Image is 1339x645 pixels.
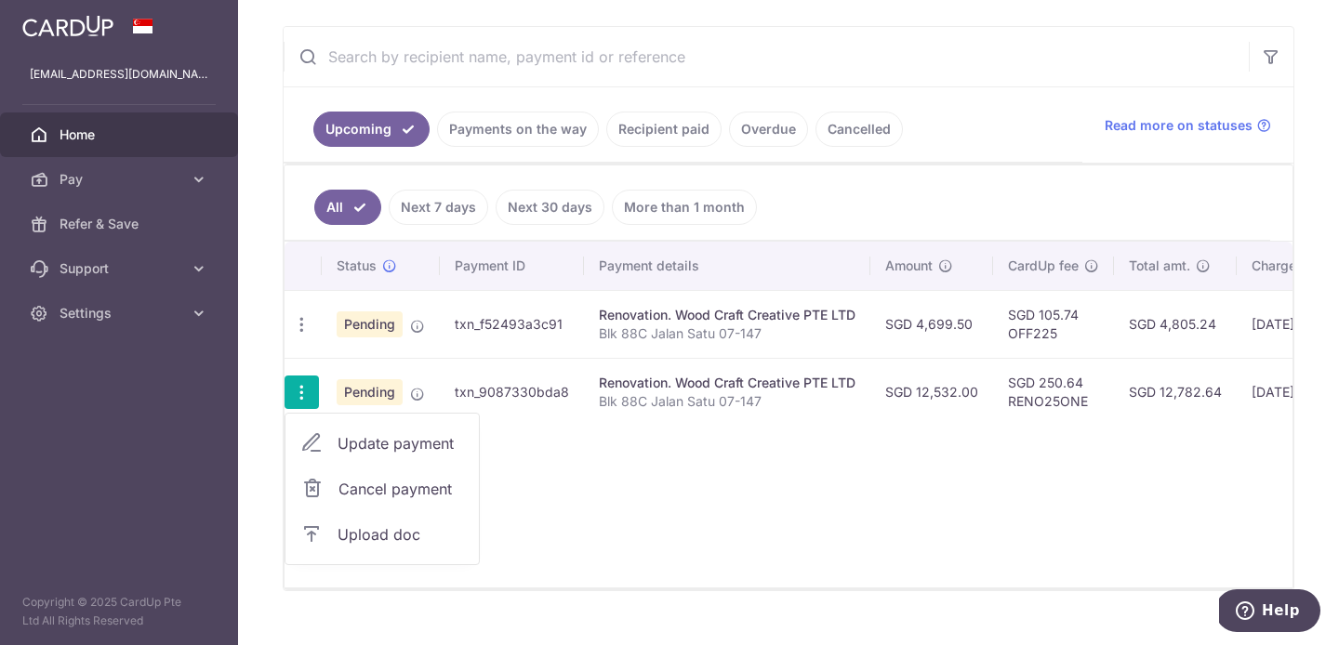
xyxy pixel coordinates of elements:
[337,379,403,405] span: Pending
[606,112,722,147] a: Recipient paid
[60,215,182,233] span: Refer & Save
[1252,257,1328,275] span: Charge date
[584,242,870,290] th: Payment details
[599,324,855,343] p: Blk 88C Jalan Satu 07-147
[437,112,599,147] a: Payments on the way
[60,170,182,189] span: Pay
[993,290,1114,358] td: SGD 105.74 OFF225
[885,257,933,275] span: Amount
[729,112,808,147] a: Overdue
[60,304,182,322] span: Settings
[870,290,993,358] td: SGD 4,699.50
[337,311,403,337] span: Pending
[599,374,855,392] div: Renovation. Wood Craft Creative PTE LTD
[1105,116,1271,135] a: Read more on statuses
[612,190,757,225] a: More than 1 month
[1114,358,1237,426] td: SGD 12,782.64
[1008,257,1079,275] span: CardUp fee
[993,358,1114,426] td: SGD 250.64 RENO25ONE
[815,112,903,147] a: Cancelled
[440,358,584,426] td: txn_9087330bda8
[60,259,182,278] span: Support
[599,392,855,411] p: Blk 88C Jalan Satu 07-147
[1114,290,1237,358] td: SGD 4,805.24
[60,125,182,144] span: Home
[599,306,855,324] div: Renovation. Wood Craft Creative PTE LTD
[22,15,113,37] img: CardUp
[337,257,377,275] span: Status
[30,65,208,84] p: [EMAIL_ADDRESS][DOMAIN_NAME]
[389,190,488,225] a: Next 7 days
[313,112,430,147] a: Upcoming
[870,358,993,426] td: SGD 12,532.00
[496,190,604,225] a: Next 30 days
[314,190,381,225] a: All
[440,242,584,290] th: Payment ID
[440,290,584,358] td: txn_f52493a3c91
[284,27,1249,86] input: Search by recipient name, payment id or reference
[1129,257,1190,275] span: Total amt.
[1105,116,1253,135] span: Read more on statuses
[1219,589,1320,636] iframe: Opens a widget where you can find more information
